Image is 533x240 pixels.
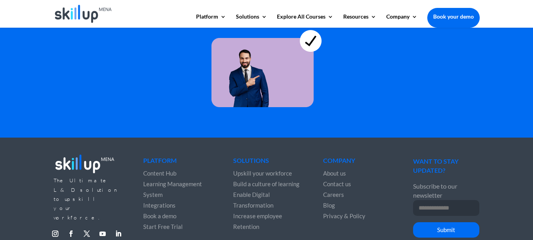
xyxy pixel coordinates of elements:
[112,227,125,240] a: Follow on LinkedIn
[80,227,93,240] a: Follow on X
[143,202,176,209] a: Integrations
[386,14,417,27] a: Company
[143,180,202,198] a: Learning Management System
[437,226,455,233] span: Submit
[323,157,389,168] h4: Company
[323,202,335,209] a: Blog
[427,8,480,25] a: Book your demo
[96,227,109,240] a: Follow on Youtube
[343,14,376,27] a: Resources
[233,212,282,230] a: Increase employee Retention
[323,191,344,198] a: Careers
[413,181,479,200] p: Subscribe to our newsletter
[196,14,226,27] a: Platform
[143,170,176,177] a: Content Hub
[323,180,351,187] a: Contact us
[49,227,62,240] a: Follow on Instagram
[143,212,176,219] a: Book a demo
[233,157,299,168] h4: Solutions
[233,191,273,209] a: Enable Digital Transformation
[236,14,267,27] a: Solutions
[54,177,119,221] span: The Ultimate L&D solution to upskill your workforce.
[55,5,112,23] img: Skillup Mena
[233,170,292,177] a: Upskill your workforce
[323,170,346,177] a: About us
[54,152,116,175] img: footer_logo
[494,202,533,240] iframe: Chat Widget
[143,223,183,230] a: Start Free Trial
[65,227,77,240] a: Follow on Facebook
[143,157,209,168] h4: Platform
[413,157,458,174] span: WANT TO STAY UPDATED?
[323,212,365,219] a: Privacy & Policy
[233,180,299,187] a: Build a culture of learning
[277,14,333,27] a: Explore All Courses
[413,222,479,238] button: Submit
[211,15,322,107] img: learning for everyone 4 - skillup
